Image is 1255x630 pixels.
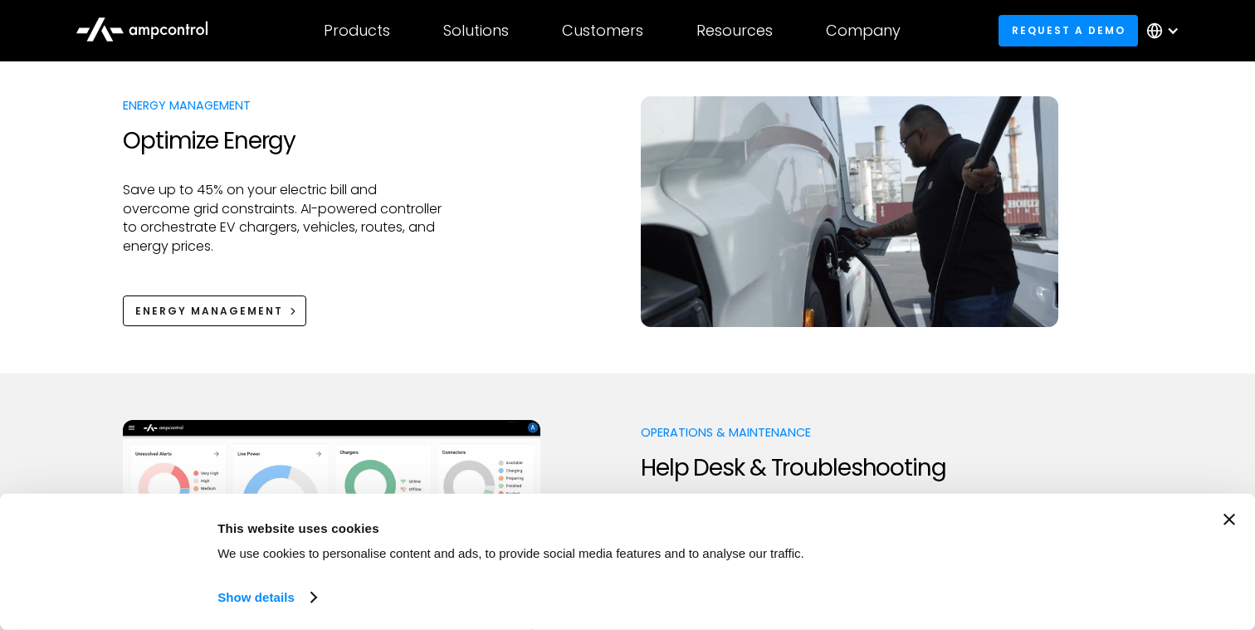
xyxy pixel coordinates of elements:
div: Solutions [443,22,509,40]
div: Customers [562,22,643,40]
div: Energy Management [135,304,283,319]
h2: Help Desk & Troubleshooting [641,454,960,482]
span: We use cookies to personalise content and ads, to provide social media features and to analyse ou... [217,546,804,560]
button: Close banner [1223,514,1235,525]
div: Company [826,22,901,40]
div: Resources [696,22,773,40]
div: This website uses cookies [217,518,918,538]
a: Request a demo [999,15,1138,46]
h2: Optimize Energy [123,127,442,155]
a: Energy Management [123,295,306,326]
a: Show details [217,585,315,610]
p: Energy Management [123,97,442,114]
div: Products [324,22,390,40]
img: Ampcontrol EV fleet charging solutions for energy management [641,96,1058,326]
p: Save up to 45% on your electric bill and overcome grid constraints. AI-powered controller to orch... [123,181,442,256]
p: Operations & Maintenance [641,424,960,441]
button: Okay [955,514,1193,562]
